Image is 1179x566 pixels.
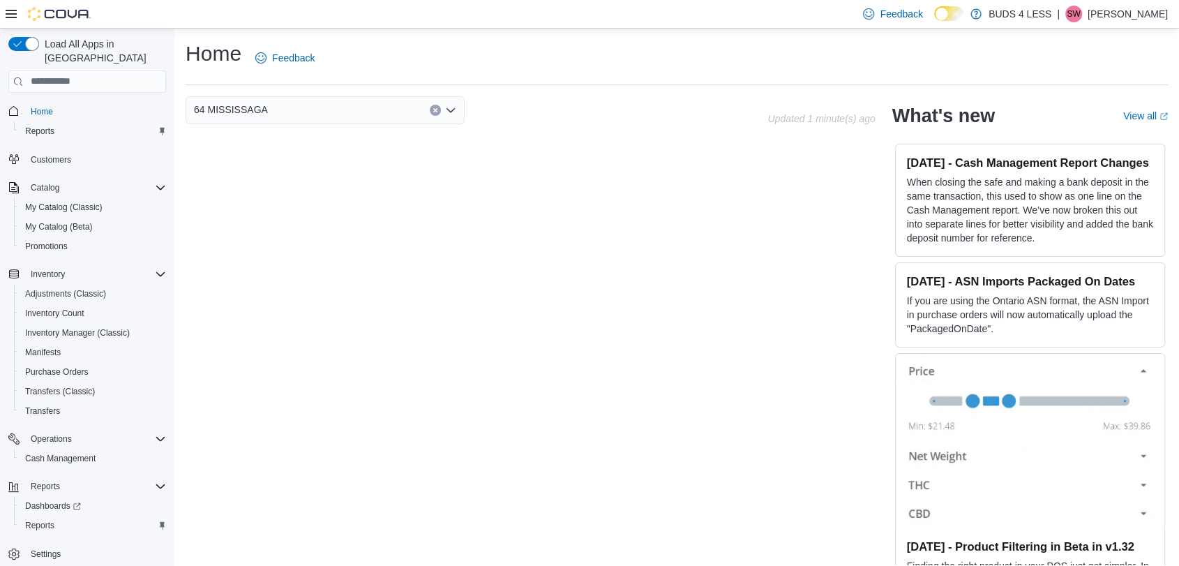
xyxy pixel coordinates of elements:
div: Silas Witort [1065,6,1082,22]
button: My Catalog (Beta) [14,217,172,237]
span: Dashboards [25,500,81,512]
button: Operations [25,431,77,447]
button: Clear input [430,105,441,116]
p: BUDS 4 LESS [989,6,1051,22]
span: Reports [20,123,166,140]
a: My Catalog (Beta) [20,218,98,235]
button: Reports [25,478,66,495]
span: Reports [25,126,54,137]
button: Inventory [25,266,70,283]
button: Customers [3,149,172,170]
a: View allExternal link [1123,110,1168,121]
span: My Catalog (Beta) [20,218,166,235]
span: Catalog [25,179,166,196]
span: Reports [25,478,166,495]
span: Load All Apps in [GEOGRAPHIC_DATA] [39,37,166,65]
a: Dashboards [20,498,87,514]
button: Promotions [14,237,172,256]
p: If you are using the Ontario ASN format, the ASN Import in purchase orders will now automatically... [907,294,1153,336]
span: Promotions [20,238,166,255]
svg: External link [1159,112,1168,121]
a: Customers [25,151,77,168]
span: Feedback [880,7,922,21]
button: Reports [3,477,172,496]
button: Adjustments (Classic) [14,284,172,304]
button: Catalog [25,179,65,196]
span: Promotions [25,241,68,252]
span: Inventory Manager (Classic) [25,327,130,338]
a: Dashboards [14,496,172,516]
button: Transfers [14,401,172,421]
span: Settings [25,545,166,563]
a: Cash Management [20,450,101,467]
button: Operations [3,429,172,449]
button: Settings [3,544,172,564]
span: Inventory Count [20,305,166,322]
a: Promotions [20,238,73,255]
span: Cash Management [20,450,166,467]
a: Transfers (Classic) [20,383,100,400]
button: Reports [14,516,172,535]
span: Adjustments (Classic) [25,288,106,299]
a: Purchase Orders [20,364,94,380]
span: Customers [31,154,71,165]
span: Customers [25,151,166,168]
h2: What's new [892,105,995,127]
span: Catalog [31,182,59,193]
span: Reports [25,520,54,531]
span: Reports [31,481,60,492]
span: Dark Mode [934,21,935,22]
span: Transfers [20,403,166,419]
a: Adjustments (Classic) [20,285,112,302]
img: Cova [28,7,91,21]
h3: [DATE] - Product Filtering in Beta in v1.32 [907,539,1153,553]
button: Inventory [3,265,172,284]
button: Manifests [14,343,172,362]
span: My Catalog (Classic) [20,199,166,216]
span: Purchase Orders [25,366,89,378]
a: Reports [20,123,60,140]
button: My Catalog (Classic) [14,198,172,217]
span: Settings [31,549,61,560]
span: Inventory Count [25,308,84,319]
span: SW [1067,6,1080,22]
button: Purchase Orders [14,362,172,382]
button: Inventory Count [14,304,172,323]
h1: Home [186,40,241,68]
p: | [1057,6,1060,22]
input: Dark Mode [934,6,963,21]
span: Manifests [25,347,61,358]
span: Inventory [25,266,166,283]
span: Home [31,106,53,117]
span: Feedback [272,51,315,65]
span: My Catalog (Beta) [25,221,93,232]
button: Cash Management [14,449,172,468]
button: Home [3,101,172,121]
p: When closing the safe and making a bank deposit in the same transaction, this used to show as one... [907,175,1153,245]
a: My Catalog (Classic) [20,199,108,216]
a: Transfers [20,403,66,419]
p: [PERSON_NAME] [1088,6,1168,22]
a: Feedback [250,44,320,72]
a: Inventory Count [20,305,90,322]
a: Inventory Manager (Classic) [20,325,135,341]
a: Manifests [20,344,66,361]
p: Updated 1 minute(s) ago [767,113,875,124]
a: Settings [25,546,66,563]
h3: [DATE] - ASN Imports Packaged On Dates [907,274,1153,288]
a: Home [25,103,59,120]
span: Purchase Orders [20,364,166,380]
span: Transfers [25,405,60,417]
span: Reports [20,517,166,534]
button: Open list of options [445,105,456,116]
button: Inventory Manager (Classic) [14,323,172,343]
span: My Catalog (Classic) [25,202,103,213]
button: Transfers (Classic) [14,382,172,401]
span: Inventory [31,269,65,280]
h3: [DATE] - Cash Management Report Changes [907,156,1153,170]
button: Catalog [3,178,172,198]
span: Adjustments (Classic) [20,285,166,302]
span: Home [25,103,166,120]
a: Reports [20,517,60,534]
span: Manifests [20,344,166,361]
